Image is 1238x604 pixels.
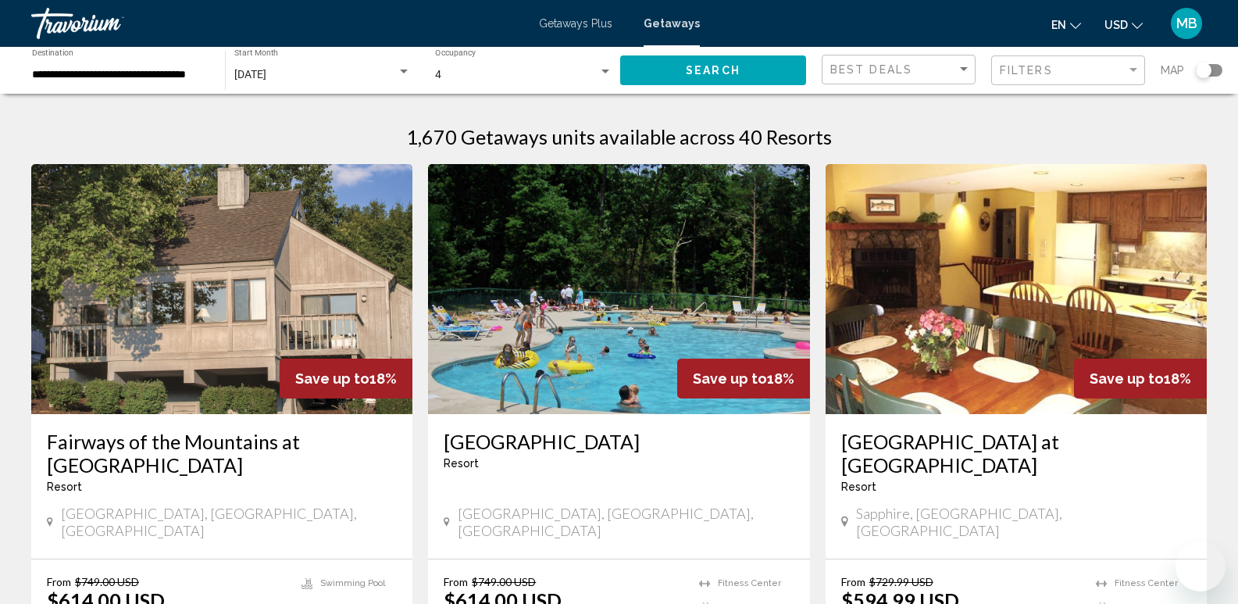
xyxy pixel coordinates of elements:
[1166,7,1207,40] button: User Menu
[869,575,933,588] span: $729.99 USD
[1176,16,1197,31] span: MB
[280,359,412,398] div: 18%
[644,17,700,30] a: Getaways
[75,575,139,588] span: $749.00 USD
[841,481,876,493] span: Resort
[1074,359,1207,398] div: 18%
[1000,64,1053,77] span: Filters
[458,505,794,539] span: [GEOGRAPHIC_DATA], [GEOGRAPHIC_DATA], [GEOGRAPHIC_DATA]
[428,164,809,414] img: 4305O01X.jpg
[1161,59,1184,81] span: Map
[444,575,468,588] span: From
[677,359,810,398] div: 18%
[826,164,1207,414] img: 3420I01X.jpg
[444,430,794,453] a: [GEOGRAPHIC_DATA]
[435,68,441,80] span: 4
[472,575,536,588] span: $749.00 USD
[47,430,397,477] a: Fairways of the Mountains at [GEOGRAPHIC_DATA]
[406,125,832,148] h1: 1,670 Getaways units available across 40 Resorts
[718,578,781,588] span: Fitness Center
[1104,19,1128,31] span: USD
[47,481,82,493] span: Resort
[61,505,398,539] span: [GEOGRAPHIC_DATA], [GEOGRAPHIC_DATA], [GEOGRAPHIC_DATA]
[841,430,1191,477] a: [GEOGRAPHIC_DATA] at [GEOGRAPHIC_DATA]
[1090,370,1164,387] span: Save up to
[1051,13,1081,36] button: Change language
[444,457,479,470] span: Resort
[1104,13,1143,36] button: Change currency
[693,370,767,387] span: Save up to
[620,55,806,84] button: Search
[830,63,971,77] mat-select: Sort by
[320,578,385,588] span: Swimming Pool
[991,55,1145,87] button: Filter
[830,63,912,76] span: Best Deals
[31,164,412,414] img: 0195E01X.jpg
[686,65,740,77] span: Search
[47,575,71,588] span: From
[841,575,865,588] span: From
[1176,541,1226,591] iframe: Кнопка запуска окна обмена сообщениями
[31,8,523,39] a: Travorium
[1115,578,1178,588] span: Fitness Center
[295,370,369,387] span: Save up to
[1051,19,1066,31] span: en
[856,505,1191,539] span: Sapphire, [GEOGRAPHIC_DATA], [GEOGRAPHIC_DATA]
[234,68,266,80] span: [DATE]
[539,17,612,30] a: Getaways Plus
